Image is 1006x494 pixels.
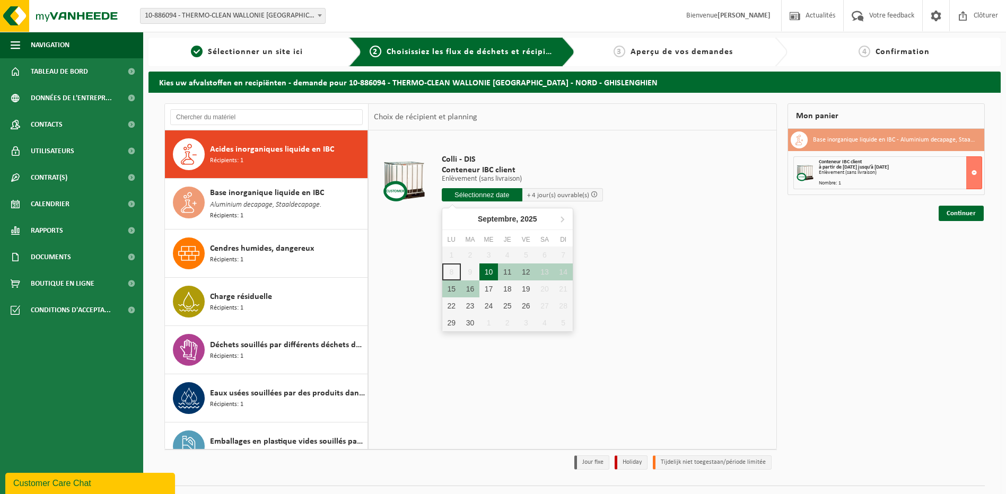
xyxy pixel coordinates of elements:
[210,303,243,313] span: Récipients: 1
[498,314,517,331] div: 2
[31,217,63,244] span: Rapports
[498,263,517,280] div: 11
[165,179,368,230] button: Base inorganique liquide en IBC Aluminium decapage, Staaldecapage. Récipients: 1
[479,314,498,331] div: 1
[517,314,535,331] div: 3
[876,48,930,56] span: Confirmation
[614,46,625,57] span: 3
[140,8,326,24] span: 10-886094 - THERMO-CLEAN WALLONIE FRANCE - NORD - GHISLENGHIEN
[442,314,461,331] div: 29
[442,297,461,314] div: 22
[479,297,498,314] div: 24
[210,199,321,211] span: Aluminium decapage, Staaldecapage.
[442,188,522,201] input: Sélectionnez date
[474,210,541,227] div: Septembre,
[31,270,94,297] span: Boutique en ligne
[554,234,573,245] div: Di
[210,255,243,265] span: Récipients: 1
[31,191,69,217] span: Calendrier
[165,230,368,278] button: Cendres humides, dangereux Récipients: 1
[442,175,603,183] p: Enlèvement (sans livraison)
[527,192,589,199] span: + 4 jour(s) ouvrable(s)
[517,280,535,297] div: 19
[210,156,243,166] span: Récipients: 1
[141,8,325,23] span: 10-886094 - THERMO-CLEAN WALLONIE FRANCE - NORD - GHISLENGHIEN
[210,339,365,351] span: Déchets souillés par différents déchets dangereux
[31,85,112,111] span: Données de l'entrepr...
[210,435,365,448] span: Emballages en plastique vides souillés par des substances dangereuses
[5,471,177,494] iframe: chat widget
[813,131,976,148] h3: Base inorganique liquide en IBC - Aluminium decapage, Staaldecapage.
[369,104,483,130] div: Choix de récipient et planning
[498,280,517,297] div: 18
[517,263,535,280] div: 12
[442,234,461,245] div: Lu
[210,448,243,458] span: Récipients: 1
[653,455,772,470] li: Tijdelijk niet toegestaan/période limitée
[498,234,517,245] div: Je
[718,12,771,20] strong: [PERSON_NAME]
[461,297,479,314] div: 23
[442,154,603,165] span: Colli - DIS
[31,32,69,58] span: Navigation
[31,297,111,323] span: Conditions d'accepta...
[461,234,479,245] div: Ma
[819,170,982,175] div: Enlèvement (sans livraison)
[819,159,862,165] span: Conteneur IBC client
[170,109,363,125] input: Chercher du matériel
[859,46,870,57] span: 4
[210,242,314,255] span: Cendres humides, dangereux
[517,297,535,314] div: 26
[819,164,889,170] strong: à partir de [DATE] jusqu'à [DATE]
[442,165,603,175] span: Conteneur IBC client
[535,234,554,245] div: Sa
[31,111,63,138] span: Contacts
[461,314,479,331] div: 30
[31,138,74,164] span: Utilisateurs
[461,280,479,297] div: 16
[939,206,984,221] a: Continuer
[631,48,733,56] span: Aperçu de vos demandes
[479,280,498,297] div: 17
[191,46,203,57] span: 1
[498,297,517,314] div: 25
[517,234,535,245] div: Ve
[210,143,334,156] span: Acides inorganiques liquide en IBC
[210,211,243,221] span: Récipients: 1
[574,455,609,470] li: Jour fixe
[31,164,67,191] span: Contrat(s)
[210,351,243,361] span: Récipients: 1
[210,400,243,410] span: Récipients: 1
[520,215,537,223] i: 2025
[148,72,1001,92] h2: Kies uw afvalstoffen en recipiënten - demande pour 10-886094 - THERMO-CLEAN WALLONIE [GEOGRAPHIC_...
[165,326,368,374] button: Déchets souillés par différents déchets dangereux Récipients: 1
[208,48,303,56] span: Sélectionner un site ici
[31,244,71,270] span: Documents
[479,263,498,280] div: 10
[154,46,340,58] a: 1Sélectionner un site ici
[210,290,272,303] span: Charge résiduelle
[788,103,985,129] div: Mon panier
[387,48,563,56] span: Choisissiez les flux de déchets et récipients
[819,181,982,186] div: Nombre: 1
[210,187,324,199] span: Base inorganique liquide en IBC
[31,58,88,85] span: Tableau de bord
[165,278,368,326] button: Charge résiduelle Récipients: 1
[479,234,498,245] div: Me
[370,46,381,57] span: 2
[615,455,648,470] li: Holiday
[442,280,461,297] div: 15
[165,374,368,422] button: Eaux usées souillées par des produits dangereux Récipients: 1
[165,130,368,179] button: Acides inorganiques liquide en IBC Récipients: 1
[165,422,368,471] button: Emballages en plastique vides souillés par des substances dangereuses Récipients: 1
[210,387,365,400] span: Eaux usées souillées par des produits dangereux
